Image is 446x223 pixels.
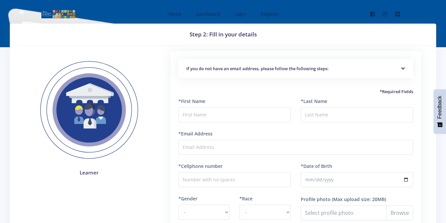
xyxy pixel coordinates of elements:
a: Home [162,5,187,23]
input: Email Address [178,140,413,155]
img: Learner [30,51,148,169]
h5: If you do not have an email address, please follow the following steps: [186,66,405,72]
span: Feedback [437,96,443,119]
h5: *Required Fields [178,89,413,95]
label: *Gender [178,195,197,202]
a: Login [228,5,252,23]
button: Feedback - Show survey [434,89,446,134]
h4: Learner [30,169,148,176]
label: *Cellphone number [178,163,223,170]
span: Dashboard [196,11,220,17]
input: Number with no spaces [178,172,291,187]
label: *Date of Birth [301,163,332,170]
label: Profile photo [301,196,331,203]
label: (Max upload size: 20MB) [332,196,386,203]
span: Home [169,11,181,17]
span: Register [261,11,279,17]
a: Dashboard [189,5,225,23]
img: logo01.png [41,9,75,19]
span: Login [234,11,246,17]
label: *Last Name [301,98,327,105]
label: *First Name [178,98,205,105]
label: *Email Address [178,130,213,137]
label: *Race [239,195,253,202]
h3: Step 2: Fill in your details [18,30,428,39]
a: Register [254,5,284,23]
input: First Name [178,107,291,122]
input: Last Name [301,107,413,122]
